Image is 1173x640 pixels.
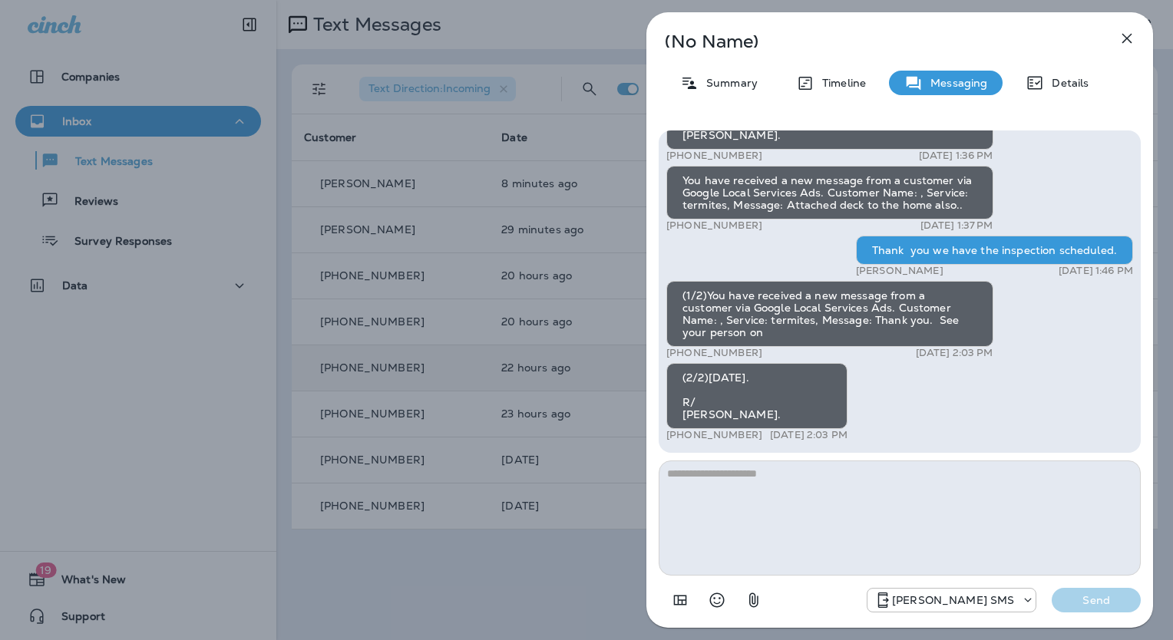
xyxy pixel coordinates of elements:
p: [DATE] 1:46 PM [1059,265,1133,277]
p: Messaging [923,77,987,89]
div: (1/2)You have received a new message from a customer via Google Local Services Ads. Customer Name... [666,281,993,347]
div: You have received a new message from a customer via Google Local Services Ads. Customer Name: , S... [666,166,993,219]
p: [PHONE_NUMBER] [666,429,762,441]
p: [PHONE_NUMBER] [666,347,762,359]
p: [DATE] 2:03 PM [770,429,848,441]
div: (2/2)[DATE]. R/ [PERSON_NAME]. [666,363,848,429]
p: Summary [699,77,758,89]
p: [PERSON_NAME] [856,265,943,277]
p: [PHONE_NUMBER] [666,150,762,162]
button: Select an emoji [702,585,732,615]
p: Details [1044,77,1089,89]
button: Add in a premade template [665,585,696,615]
p: [PHONE_NUMBER] [666,219,762,232]
div: +1 (757) 760-3335 [867,591,1036,609]
p: [DATE] 2:03 PM [916,347,993,359]
div: Thank you we have the inspection scheduled. [856,236,1133,265]
p: [DATE] 1:37 PM [920,219,993,232]
p: [DATE] 1:36 PM [919,150,993,162]
p: Timeline [814,77,866,89]
p: [PERSON_NAME] SMS [892,594,1014,606]
p: (No Name) [665,35,1084,48]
